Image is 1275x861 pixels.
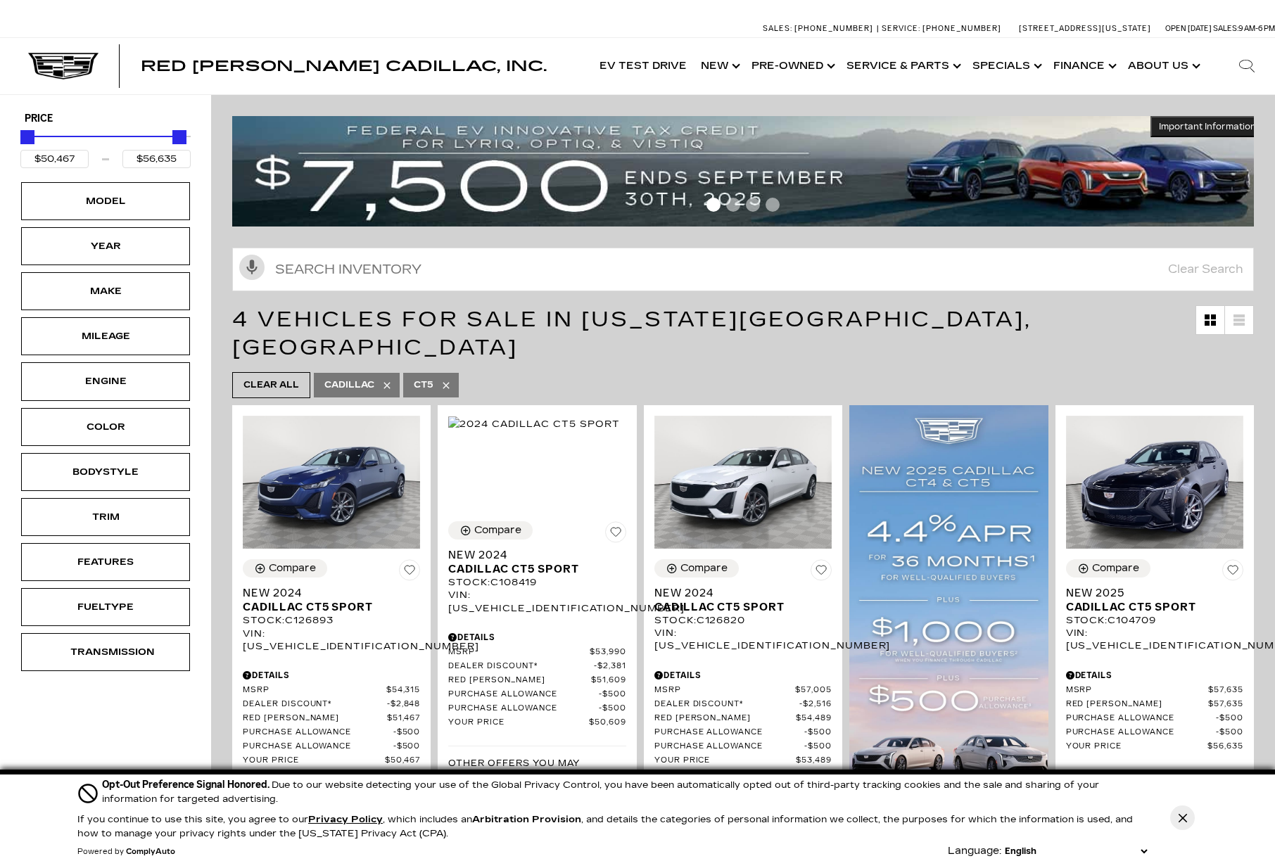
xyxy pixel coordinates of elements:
[21,543,190,581] div: FeaturesFeatures
[1046,38,1121,94] a: Finance
[1066,586,1233,600] span: New 2025
[243,741,393,752] span: Purchase Allowance
[654,586,821,600] span: New 2024
[387,713,421,724] span: $51,467
[1216,713,1243,724] span: $500
[269,562,316,575] div: Compare
[1092,562,1139,575] div: Compare
[1238,24,1275,33] span: 9 AM-6 PM
[448,717,626,728] a: Your Price $50,609
[706,198,721,212] span: Go to slide 1
[70,329,141,344] div: Mileage
[680,562,728,575] div: Compare
[25,113,186,125] h5: Price
[21,182,190,220] div: ModelModel
[70,374,141,389] div: Engine
[1066,416,1243,549] img: 2025 Cadillac CT5 Sport
[1208,685,1243,696] span: $57,635
[141,59,547,73] a: Red [PERSON_NAME] Cadillac, Inc.
[1066,713,1243,724] a: Purchase Allowance $500
[77,814,1133,839] p: If you continue to use this site, you agree to our , which includes an , and details the categori...
[1066,685,1243,696] a: MSRP $57,635
[877,25,1005,32] a: Service: [PHONE_NUMBER]
[1213,24,1238,33] span: Sales:
[243,685,386,696] span: MSRP
[804,727,832,738] span: $500
[70,464,141,480] div: Bodystyle
[654,755,797,766] span: Your Price
[243,713,387,724] span: Red [PERSON_NAME]
[448,675,626,686] a: Red [PERSON_NAME] $51,609
[399,559,420,586] button: Save Vehicle
[1066,727,1217,738] span: Purchase Allowance
[654,586,832,614] a: New 2024Cadillac CT5 Sport
[1066,713,1217,724] span: Purchase Allowance
[591,675,626,686] span: $51,609
[794,24,873,33] span: [PHONE_NUMBER]
[744,38,839,94] a: Pre-Owned
[70,193,141,209] div: Model
[21,408,190,446] div: ColorColor
[766,198,780,212] span: Go to slide 4
[654,416,832,549] img: 2024 Cadillac CT5 Sport
[122,150,191,168] input: Maximum
[448,416,619,432] img: 2024 Cadillac CT5 Sport
[324,376,374,394] span: Cadillac
[1216,727,1243,738] span: $500
[20,130,34,144] div: Minimum Price
[796,713,832,724] span: $54,489
[243,416,420,549] img: 2024 Cadillac CT5 Sport
[1150,116,1264,137] button: Important Information
[448,717,589,728] span: Your Price
[448,689,626,700] a: Purchase Allowance $500
[694,38,744,94] a: New
[811,559,832,586] button: Save Vehicle
[654,727,832,738] a: Purchase Allowance $500
[232,116,1264,227] img: vrp-tax-ending-august-version
[589,717,626,728] span: $50,609
[243,685,420,696] a: MSRP $54,315
[1066,699,1243,710] a: Red [PERSON_NAME] $57,635
[1066,741,1243,752] a: Your Price $56,635
[21,317,190,355] div: MileageMileage
[393,741,421,752] span: $500
[243,559,327,578] button: Compare Vehicle
[763,25,877,32] a: Sales: [PHONE_NUMBER]
[1019,24,1151,33] a: [STREET_ADDRESS][US_STATE]
[965,38,1046,94] a: Specials
[243,727,393,738] span: Purchase Allowance
[948,846,1001,856] div: Language:
[592,38,694,94] a: EV Test Drive
[70,644,141,660] div: Transmission
[448,548,615,562] span: New 2024
[1066,627,1243,652] div: VIN: [US_VEHICLE_IDENTIFICATION_NUMBER]
[1159,121,1256,132] span: Important Information
[70,283,141,299] div: Make
[1066,614,1243,627] div: Stock : C104709
[387,699,421,710] span: $2,848
[654,614,832,627] div: Stock : C126820
[654,627,832,652] div: VIN: [US_VEHICLE_IDENTIFICATION_NUMBER]
[243,627,420,653] div: VIN: [US_VEHICLE_IDENTIFICATION_NUMBER]
[243,600,410,614] span: Cadillac CT5 Sport
[243,755,420,766] a: Your Price $50,467
[232,248,1254,291] input: Search Inventory
[726,198,740,212] span: Go to slide 2
[839,38,965,94] a: Service & Parts
[308,814,383,825] a: Privacy Policy
[1165,24,1212,33] span: Open [DATE]
[21,272,190,310] div: MakeMake
[1066,559,1150,578] button: Compare Vehicle
[654,713,832,724] a: Red [PERSON_NAME] $54,489
[385,755,421,766] span: $50,467
[70,554,141,570] div: Features
[654,699,832,710] a: Dealer Discount* $2,516
[70,419,141,435] div: Color
[21,498,190,536] div: TrimTrim
[21,453,190,491] div: BodystyleBodystyle
[448,661,626,672] a: Dealer Discount* $2,381
[243,713,420,724] a: Red [PERSON_NAME] $51,467
[28,53,99,79] img: Cadillac Dark Logo with Cadillac White Text
[594,661,626,672] span: $2,381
